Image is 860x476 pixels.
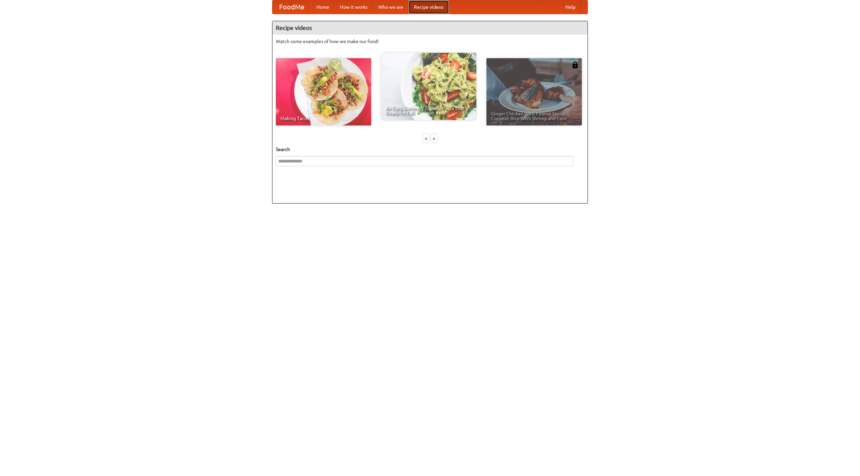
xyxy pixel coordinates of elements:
a: FoodMe [272,0,311,14]
img: 483408.png [572,62,578,68]
a: Who we are [373,0,408,14]
a: How it works [335,0,373,14]
a: Home [311,0,335,14]
p: Watch some examples of how we make our food! [276,38,584,45]
a: Making Tacos [276,58,371,125]
h5: Search [276,146,584,153]
div: » [431,134,437,143]
span: An Easy, Summery Tomato Pasta That's Ready for Fall [386,106,472,115]
a: An Easy, Summery Tomato Pasta That's Ready for Fall [381,53,476,120]
a: Recipe videos [408,0,449,14]
span: Making Tacos [281,116,367,121]
div: « [423,134,429,143]
a: Help [560,0,581,14]
h4: Recipe videos [272,21,588,35]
